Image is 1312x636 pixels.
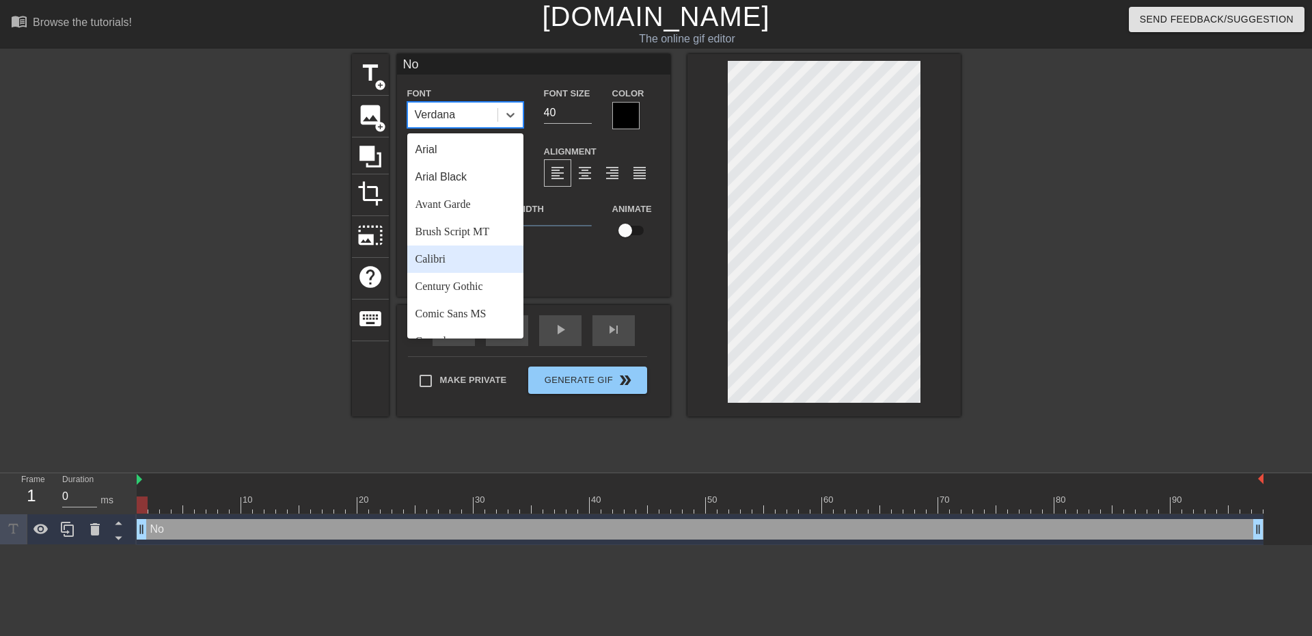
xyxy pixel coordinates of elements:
span: crop [357,181,383,207]
span: keyboard [357,306,383,332]
div: Comic Sans MS [407,300,523,328]
div: 90 [1172,493,1184,507]
div: Avant Garde [407,191,523,218]
span: help [357,264,383,290]
button: Send Feedback/Suggestion [1129,7,1304,32]
span: double_arrow [617,372,633,388]
span: add_circle [374,121,386,133]
button: Generate Gif [528,367,646,394]
div: 20 [359,493,371,507]
div: 10 [243,493,255,507]
div: Consolas [407,328,523,355]
div: Brush Script MT [407,218,523,246]
div: 70 [940,493,952,507]
span: skip_next [605,321,622,338]
span: photo_size_select_large [357,222,383,248]
span: format_align_left [549,165,566,181]
img: bound-end.png [1258,473,1263,484]
span: drag_handle [1251,522,1265,536]
span: drag_handle [135,522,148,536]
span: title [357,60,383,86]
div: 60 [823,493,836,507]
div: Arial Black [407,163,523,191]
div: Arial [407,136,523,163]
div: The online gif editor [444,31,930,47]
label: Duration [62,476,94,484]
span: image [357,102,383,128]
span: Send Feedback/Suggestion [1140,11,1294,28]
a: [DOMAIN_NAME] [542,1,769,31]
div: 80 [1056,493,1068,507]
div: 1 [21,483,42,508]
a: Browse the tutorials! [11,13,132,34]
span: play_arrow [552,321,569,338]
div: ms [100,493,113,507]
div: 40 [591,493,603,507]
span: format_align_justify [631,165,648,181]
div: Century Gothic [407,273,523,300]
span: Make Private [440,373,507,387]
span: format_align_right [604,165,620,181]
div: 50 [707,493,720,507]
label: Font Size [544,87,590,101]
div: Browse the tutorials! [33,16,132,28]
label: Color [612,87,644,101]
div: 30 [475,493,487,507]
label: Font [407,87,431,101]
label: Alignment [544,145,597,159]
div: Verdana [415,107,456,123]
div: Frame [11,473,52,513]
div: Calibri [407,246,523,273]
label: Animate [612,202,652,216]
span: format_align_center [577,165,593,181]
span: add_circle [374,79,386,91]
span: menu_book [11,13,27,29]
span: Generate Gif [534,372,641,388]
